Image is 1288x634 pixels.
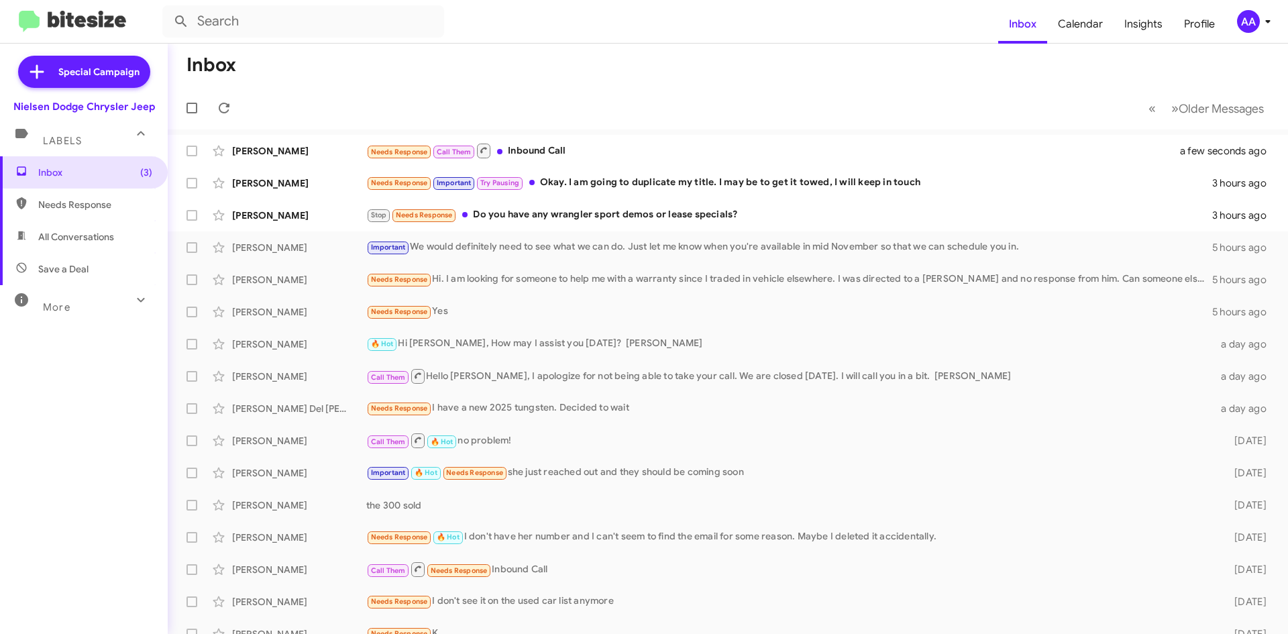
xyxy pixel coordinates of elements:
[1148,100,1156,117] span: «
[437,533,460,541] span: 🔥 Hot
[232,531,366,544] div: [PERSON_NAME]
[232,466,366,480] div: [PERSON_NAME]
[366,272,1212,287] div: Hi. I am looking for someone to help me with a warranty since I traded in vehicle elsewhere. I wa...
[366,401,1213,416] div: I have a new 2025 tungsten. Decided to wait
[998,5,1047,44] a: Inbox
[371,307,428,316] span: Needs Response
[232,337,366,351] div: [PERSON_NAME]
[232,241,366,254] div: [PERSON_NAME]
[366,240,1212,255] div: We would definitely need to see what we can do. Just let me know when you're available in mid Nov...
[38,262,89,276] span: Save a Deal
[437,148,472,156] span: Call Them
[232,563,366,576] div: [PERSON_NAME]
[371,566,406,575] span: Call Them
[366,368,1213,384] div: Hello [PERSON_NAME], I apologize for not being able to take your call. We are closed [DATE]. I wi...
[1213,466,1277,480] div: [DATE]
[371,533,428,541] span: Needs Response
[371,339,394,348] span: 🔥 Hot
[1212,305,1277,319] div: 5 hours ago
[1141,95,1272,122] nav: Page navigation example
[371,468,406,477] span: Important
[18,56,150,88] a: Special Campaign
[1237,10,1260,33] div: AA
[415,468,437,477] span: 🔥 Hot
[366,175,1212,191] div: Okay. I am going to duplicate my title. I may be to get it towed, I will keep in touch
[431,437,453,446] span: 🔥 Hot
[43,301,70,313] span: More
[232,273,366,286] div: [PERSON_NAME]
[1140,95,1164,122] button: Previous
[1213,595,1277,609] div: [DATE]
[1047,5,1114,44] a: Calendar
[232,176,366,190] div: [PERSON_NAME]
[232,370,366,383] div: [PERSON_NAME]
[232,402,366,415] div: [PERSON_NAME] Del [PERSON_NAME]
[371,437,406,446] span: Call Them
[366,465,1213,480] div: she just reached out and they should be coming soon
[1213,563,1277,576] div: [DATE]
[1171,100,1179,117] span: »
[366,561,1213,578] div: Inbound Call
[480,178,519,187] span: Try Pausing
[371,178,428,187] span: Needs Response
[1197,144,1277,158] div: a few seconds ago
[1173,5,1226,44] a: Profile
[1213,402,1277,415] div: a day ago
[1179,101,1264,116] span: Older Messages
[366,142,1197,159] div: Inbound Call
[371,597,428,606] span: Needs Response
[232,305,366,319] div: [PERSON_NAME]
[232,434,366,447] div: [PERSON_NAME]
[371,243,406,252] span: Important
[1212,176,1277,190] div: 3 hours ago
[371,275,428,284] span: Needs Response
[1163,95,1272,122] button: Next
[1212,273,1277,286] div: 5 hours ago
[1213,498,1277,512] div: [DATE]
[232,595,366,609] div: [PERSON_NAME]
[1213,337,1277,351] div: a day ago
[162,5,444,38] input: Search
[396,211,453,219] span: Needs Response
[38,166,152,179] span: Inbox
[366,304,1212,319] div: Yes
[1212,209,1277,222] div: 3 hours ago
[371,148,428,156] span: Needs Response
[371,211,387,219] span: Stop
[437,178,472,187] span: Important
[366,432,1213,449] div: no problem!
[1226,10,1273,33] button: AA
[366,594,1213,609] div: I don't see it on the used car list anymore
[366,529,1213,545] div: I don't have her number and I can't seem to find the email for some reason. Maybe I deleted it ac...
[1213,434,1277,447] div: [DATE]
[232,209,366,222] div: [PERSON_NAME]
[371,373,406,382] span: Call Them
[1114,5,1173,44] a: Insights
[1213,370,1277,383] div: a day ago
[366,207,1212,223] div: Do you have any wrangler sport demos or lease specials?
[43,135,82,147] span: Labels
[446,468,503,477] span: Needs Response
[13,100,155,113] div: Nielsen Dodge Chrysler Jeep
[38,198,152,211] span: Needs Response
[38,230,114,244] span: All Conversations
[1213,531,1277,544] div: [DATE]
[58,65,140,78] span: Special Campaign
[186,54,236,76] h1: Inbox
[232,144,366,158] div: [PERSON_NAME]
[232,498,366,512] div: [PERSON_NAME]
[366,336,1213,352] div: Hi [PERSON_NAME], How may I assist you [DATE]? [PERSON_NAME]
[371,404,428,413] span: Needs Response
[1212,241,1277,254] div: 5 hours ago
[366,498,1213,512] div: the 300 sold
[140,166,152,179] span: (3)
[431,566,488,575] span: Needs Response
